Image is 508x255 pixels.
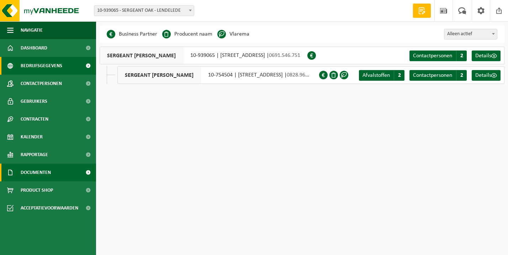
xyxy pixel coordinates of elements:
[413,53,452,59] span: Contactpersonen
[475,73,491,78] span: Details
[117,66,319,84] div: 10-754504 | [STREET_ADDRESS] |
[21,39,47,57] span: Dashboard
[118,67,201,84] span: SERGEANT [PERSON_NAME]
[21,164,51,181] span: Documenten
[409,51,467,61] a: Contactpersonen 2
[94,5,194,16] span: 10-939065 - SERGEANT OAK - LENDELEDE
[472,70,501,81] a: Details
[162,29,212,39] li: Producent naam
[359,70,404,81] a: Afvalstoffen 2
[21,75,62,92] span: Contactpersonen
[269,53,300,58] span: 0691.546.751
[409,70,467,81] a: Contactpersonen 2
[21,110,48,128] span: Contracten
[21,181,53,199] span: Product Shop
[94,6,194,16] span: 10-939065 - SERGEANT OAK - LENDELEDE
[21,199,78,217] span: Acceptatievoorwaarden
[21,57,62,75] span: Bedrijfsgegevens
[394,70,404,81] span: 2
[475,53,491,59] span: Details
[456,70,467,81] span: 2
[21,146,48,164] span: Rapportage
[100,47,183,64] span: SERGEANT [PERSON_NAME]
[413,73,452,78] span: Contactpersonen
[472,51,501,61] a: Details
[456,51,467,61] span: 2
[287,72,318,78] span: 0828.963.879
[21,92,47,110] span: Gebruikers
[107,29,157,39] li: Business Partner
[217,29,249,39] li: Vlarema
[100,47,307,64] div: 10-939065 | [STREET_ADDRESS] |
[21,21,43,39] span: Navigatie
[363,73,390,78] span: Afvalstoffen
[21,128,43,146] span: Kalender
[444,29,497,39] span: Alleen actief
